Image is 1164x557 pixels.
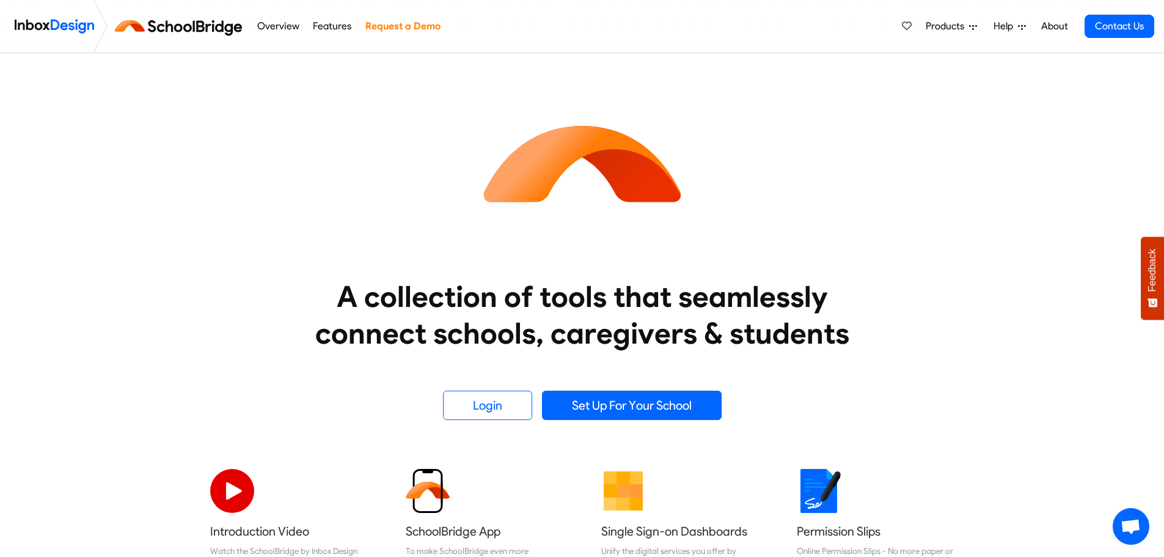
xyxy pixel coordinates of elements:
[921,14,982,39] a: Products
[1141,237,1164,320] button: Feedback - Show survey
[601,469,645,513] img: 2022_01_13_icon_grid.svg
[926,19,969,34] span: Products
[1085,15,1154,38] a: Contact Us
[406,523,563,540] h5: SchoolBridge App
[310,14,355,39] a: Features
[210,523,368,540] h5: Introduction Video
[443,391,532,420] a: Login
[472,53,692,273] img: icon_schoolbridge.svg
[112,12,250,41] img: schoolbridge logo
[1038,14,1071,39] a: About
[362,14,444,39] a: Request a Demo
[254,14,302,39] a: Overview
[797,469,841,513] img: 2022_01_18_icon_signature.svg
[994,19,1018,34] span: Help
[1147,249,1158,292] span: Feedback
[210,469,254,513] img: 2022_07_11_icon_video_playback.svg
[406,469,450,513] img: 2022_01_13_icon_sb_app.svg
[797,523,954,540] h5: Permission Slips
[1113,508,1149,545] a: Open chat
[542,391,722,420] a: Set Up For Your School
[989,14,1031,39] a: Help
[601,523,759,540] h5: Single Sign-on Dashboards
[292,278,873,352] heading: A collection of tools that seamlessly connect schools, caregivers & students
